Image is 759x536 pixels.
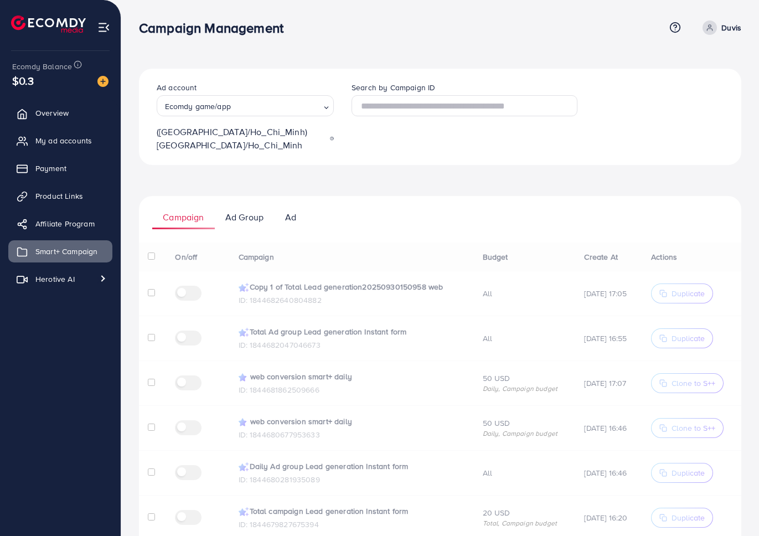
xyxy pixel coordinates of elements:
[8,130,112,152] a: My ad accounts
[157,125,334,152] p: ([GEOGRAPHIC_DATA]/Ho_Chi_Minh) [GEOGRAPHIC_DATA]/Ho_Chi_Minh
[285,210,296,224] p: Ad
[234,99,320,114] input: Search for option
[139,20,292,36] h3: Campaign Management
[721,21,741,34] p: Duvis
[35,163,66,174] span: Payment
[12,73,34,89] span: $0.3
[35,135,92,146] span: My ad accounts
[8,213,112,235] a: Affiliate Program
[12,61,72,72] span: Ecomdy Balance
[8,268,112,290] a: Herotive AI
[11,16,86,33] img: logo
[352,82,435,93] label: Search by Campaign ID
[35,218,95,229] span: Affiliate Program
[225,210,264,224] p: Ad Group
[8,157,112,179] a: Payment
[97,76,109,87] img: image
[712,486,751,528] iframe: Chat
[35,246,97,257] span: Smart+ Campaign
[35,107,69,118] span: Overview
[157,82,197,93] label: Ad account
[163,99,233,114] span: Ecomdy game/app
[8,185,112,207] a: Product Links
[8,102,112,124] a: Overview
[157,95,334,116] div: Search for option
[163,210,204,224] p: Campaign
[8,240,112,262] a: Smart+ Campaign
[97,21,110,34] img: menu
[35,274,75,285] span: Herotive AI
[35,190,83,202] span: Product Links
[698,20,741,35] a: Duvis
